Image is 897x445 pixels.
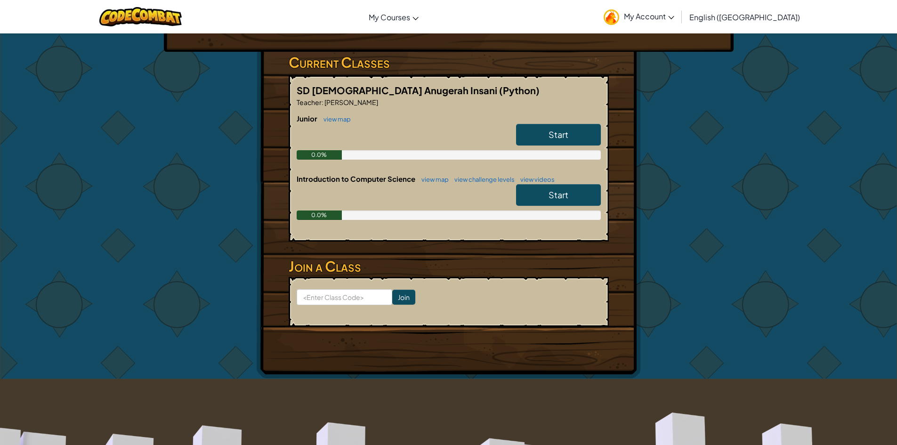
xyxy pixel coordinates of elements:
img: CodeCombat logo [99,7,182,26]
span: My Account [624,11,674,21]
span: Junior [297,114,319,123]
span: Teacher [297,98,322,106]
span: Start [549,189,568,200]
a: view challenge levels [450,176,515,183]
a: English ([GEOGRAPHIC_DATA]) [685,4,805,30]
span: (Python) [499,84,540,96]
img: avatar [604,9,619,25]
a: My Account [599,2,679,32]
a: My Courses [364,4,423,30]
span: My Courses [369,12,410,22]
input: Join [392,290,415,305]
div: 0.0% [297,150,342,160]
span: Introduction to Computer Science [297,174,417,183]
h3: Join a Class [289,256,609,277]
input: <Enter Class Code> [297,289,392,305]
span: [PERSON_NAME] [323,98,378,106]
h3: Current Classes [289,52,609,73]
span: : [322,98,323,106]
span: English ([GEOGRAPHIC_DATA]) [689,12,800,22]
a: view map [319,115,351,123]
span: Start [549,129,568,140]
span: SD [DEMOGRAPHIC_DATA] Anugerah Insani [297,84,499,96]
div: 0.0% [297,210,342,220]
a: view videos [516,176,555,183]
a: view map [417,176,449,183]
